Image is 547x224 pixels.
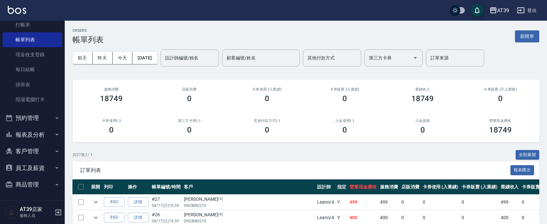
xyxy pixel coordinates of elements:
[104,213,125,223] button: 列印
[410,53,420,63] button: Open
[104,197,125,207] button: 列印
[89,179,102,195] th: 展開
[499,179,520,195] th: 業績收入
[73,28,104,33] h2: ORDERS
[184,203,314,208] p: 0903880210
[109,125,114,134] h3: 0
[113,52,133,64] button: 今天
[489,125,512,134] h3: 18749
[132,52,157,64] button: [DATE]
[3,126,62,143] button: 報表及分析
[378,179,400,195] th: 服務消費
[499,195,520,210] td: 499
[128,197,149,207] a: 詳情
[316,195,336,210] td: Leann /4
[218,196,223,203] p: (4)
[314,87,376,91] h2: 卡券販賣 (入業績)
[515,30,539,42] button: 新開單
[265,125,269,134] h3: 0
[510,167,534,173] a: 報表匯出
[497,6,509,15] div: AT39
[421,195,460,210] td: 0
[515,33,539,39] a: 新開單
[516,150,540,160] button: 全部展開
[80,167,510,174] span: 訂單列表
[218,211,223,218] p: (4)
[3,17,62,32] a: 打帳單
[128,213,149,223] a: 詳情
[3,143,62,160] button: 客戶管理
[126,179,150,195] th: 操作
[420,125,425,134] h3: 0
[3,77,62,92] a: 排班表
[3,47,62,62] a: 現金收支登錄
[469,119,531,123] h2: 營業現金應收
[236,87,298,91] h2: 卡券使用 (入業績)
[80,119,142,123] h2: 卡券使用(-)
[187,125,192,134] h3: 0
[91,197,101,207] button: expand row
[184,211,314,218] div: [PERSON_NAME]
[336,195,348,210] td: Y
[152,218,181,224] p: 08/17 (日) 19:39
[187,94,192,103] h3: 0
[102,179,126,195] th: 列印
[91,213,101,222] button: expand row
[336,179,348,195] th: 指定
[411,94,434,103] h3: 18749
[391,87,453,91] h2: 業績收入
[342,94,347,103] h3: 0
[316,179,336,195] th: 設計師
[73,152,93,158] p: 共 27 筆, 1 / 1
[3,92,62,107] a: 現場電腦打卡
[314,119,376,123] h2: 入金使用(-)
[73,35,104,44] h3: 帳單列表
[150,195,182,210] td: #27
[460,179,499,195] th: 卡券販賣 (入業績)
[20,213,53,219] p: 服務人員
[348,179,378,195] th: 營業現金應收
[236,119,298,123] h2: 其他付款方式(-)
[498,94,503,103] h3: 0
[184,196,314,203] div: [PERSON_NAME]
[3,32,62,47] a: 帳單列表
[342,125,347,134] h3: 0
[3,160,62,176] button: 員工及薪資
[400,179,421,195] th: 店販消費
[265,94,269,103] h3: 0
[158,119,220,123] h2: 第三方卡券(-)
[3,176,62,193] button: 商品管理
[93,52,113,64] button: 昨天
[5,206,18,219] img: Person
[100,94,123,103] h3: 18749
[400,195,421,210] td: 0
[150,179,182,195] th: 帳單編號/時間
[20,206,53,213] h5: AT39店家
[469,87,531,91] h2: 卡券販賣 (不入業績)
[152,203,181,208] p: 08/17 (日) 19:39
[8,6,26,14] img: Logo
[182,179,316,195] th: 客戶
[3,62,62,77] a: 每日結帳
[378,195,400,210] td: 499
[471,4,484,17] button: save
[514,5,539,16] button: 登出
[73,52,93,64] button: 前天
[158,87,220,91] h2: 店販消費
[80,87,142,91] h3: 服務消費
[460,195,499,210] td: 0
[487,4,512,17] button: AT39
[348,195,378,210] td: 499
[391,119,453,123] h2: 入金儲值
[510,165,534,175] button: 報表匯出
[184,218,314,224] p: 0903880210
[3,110,62,126] button: 預約管理
[421,179,460,195] th: 卡券使用 (入業績)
